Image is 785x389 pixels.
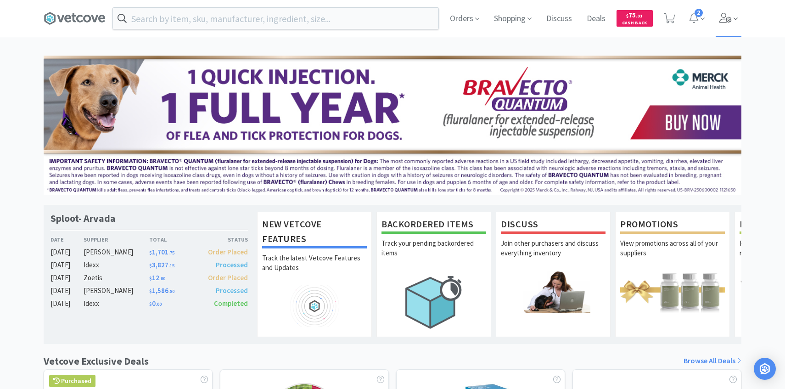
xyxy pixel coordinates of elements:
img: hero_promotions.png [620,271,725,312]
span: Order Placed [208,273,248,282]
div: [DATE] [50,247,84,258]
a: PromotionsView promotions across all of your suppliers [615,212,730,337]
span: 0 [149,299,162,308]
img: hero_backorders.png [381,271,486,333]
span: 12 [149,273,165,282]
p: Track the latest Vetcove Features and Updates [262,253,367,285]
div: [PERSON_NAME] [84,247,149,258]
div: [DATE] [50,272,84,283]
div: Supplier [84,235,149,244]
input: Search by item, sku, manufacturer, ingredient, size... [113,8,438,29]
img: 3ffb5edee65b4d9ab6d7b0afa510b01f.jpg [44,56,741,195]
h1: Discuss [501,217,606,234]
span: 1,586 [149,286,174,295]
p: Join other purchasers and discuss everything inventory [501,238,606,271]
span: 1,701 [149,248,174,256]
h1: Vetcove Exclusive Deals [44,353,149,369]
div: Zoetis [84,272,149,283]
span: 3,827 [149,260,174,269]
span: . 31 [636,13,643,19]
span: Order Placed [208,248,248,256]
span: 75 [626,11,643,19]
div: Open Intercom Messenger [754,358,776,380]
a: [DATE][PERSON_NAME]$1,586.80Processed [50,285,248,296]
a: [DATE][PERSON_NAME]$1,701.75Order Placed [50,247,248,258]
span: . 75 [168,250,174,256]
span: 2 [695,9,703,17]
a: [DATE]Idexx$3,827.15Processed [50,259,248,271]
span: $ [626,13,628,19]
div: [DATE] [50,259,84,271]
p: Track your pending backordered items [381,238,486,271]
img: hero_discuss.png [501,271,606,312]
div: Date [50,235,84,244]
span: $ [149,263,152,269]
span: . 80 [168,288,174,294]
a: DiscussJoin other purchasers and discuss everything inventory [496,212,611,337]
a: Discuss [543,15,576,23]
a: [DATE]Idexx$0.00Completed [50,298,248,309]
div: Status [198,235,248,244]
div: [DATE] [50,285,84,296]
a: [DATE]Zoetis$12.00Order Placed [50,272,248,283]
a: New Vetcove FeaturesTrack the latest Vetcove Features and Updates [257,212,372,337]
a: Deals [583,15,609,23]
h1: New Vetcove Features [262,217,367,248]
span: . 00 [159,276,165,282]
span: Processed [216,286,248,295]
div: [PERSON_NAME] [84,285,149,296]
span: . 15 [168,263,174,269]
span: $ [149,250,152,256]
h1: Backordered Items [381,217,486,234]
a: $75.31Cash Back [617,6,653,31]
h1: Sploot- Arvada [50,212,116,225]
p: View promotions across all of your suppliers [620,238,725,271]
a: Browse All Deals [684,355,741,367]
span: $ [149,301,152,307]
a: Backordered ItemsTrack your pending backordered items [376,212,491,337]
span: $ [149,276,152,282]
span: Cash Back [622,21,647,27]
div: Total [149,235,199,244]
h1: Promotions [620,217,725,234]
div: Idexx [84,298,149,309]
span: Completed [214,299,248,308]
div: Idexx [84,259,149,271]
span: Processed [216,260,248,269]
span: $ [149,288,152,294]
span: . 00 [156,301,162,307]
img: hero_feature_roadmap.png [262,285,367,327]
div: [DATE] [50,298,84,309]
